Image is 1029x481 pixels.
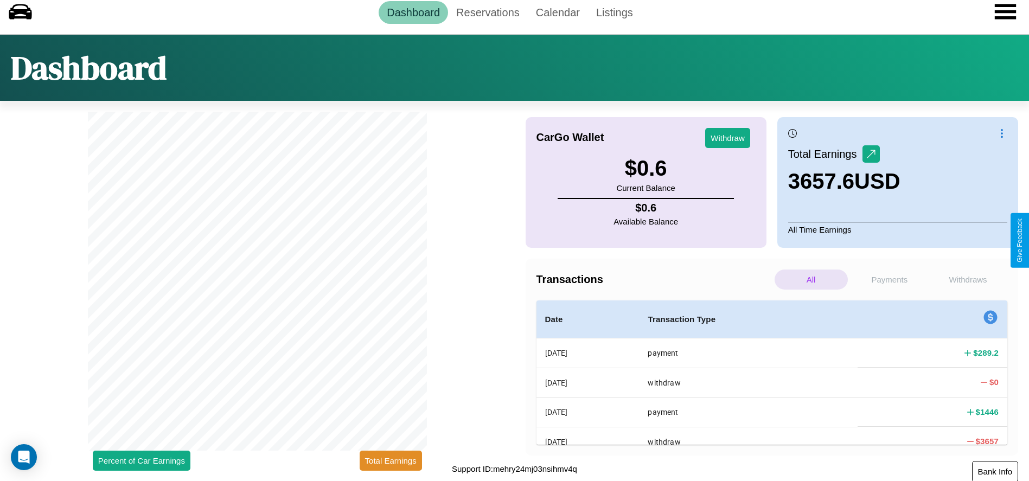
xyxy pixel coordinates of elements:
[536,397,640,427] th: [DATE]
[639,397,858,427] th: payment
[616,181,675,195] p: Current Balance
[853,270,926,290] p: Payments
[976,406,999,418] h4: $ 1446
[931,270,1005,290] p: Withdraws
[976,435,999,447] h4: $ 3657
[639,338,858,368] th: payment
[788,222,1007,237] p: All Time Earnings
[788,144,862,164] p: Total Earnings
[775,270,848,290] p: All
[705,128,750,148] button: Withdraw
[648,313,849,326] h4: Transaction Type
[613,214,678,229] p: Available Balance
[545,313,631,326] h4: Date
[1016,219,1024,262] div: Give Feedback
[536,427,640,456] th: [DATE]
[989,376,999,388] h4: $ 0
[788,169,900,194] h3: 3657.6 USD
[536,131,604,144] h4: CarGo Wallet
[360,451,422,471] button: Total Earnings
[448,1,528,24] a: Reservations
[452,461,577,476] p: Support ID: mehry24mj03nsihmv4q
[973,347,999,358] h4: $ 289.2
[379,1,448,24] a: Dashboard
[11,444,37,470] div: Open Intercom Messenger
[536,273,772,286] h4: Transactions
[528,1,588,24] a: Calendar
[588,1,641,24] a: Listings
[639,427,858,456] th: withdraw
[93,451,190,471] button: Percent of Car Earnings
[11,46,167,90] h1: Dashboard
[536,338,640,368] th: [DATE]
[613,202,678,214] h4: $ 0.6
[616,156,675,181] h3: $ 0.6
[639,368,858,397] th: withdraw
[536,368,640,397] th: [DATE]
